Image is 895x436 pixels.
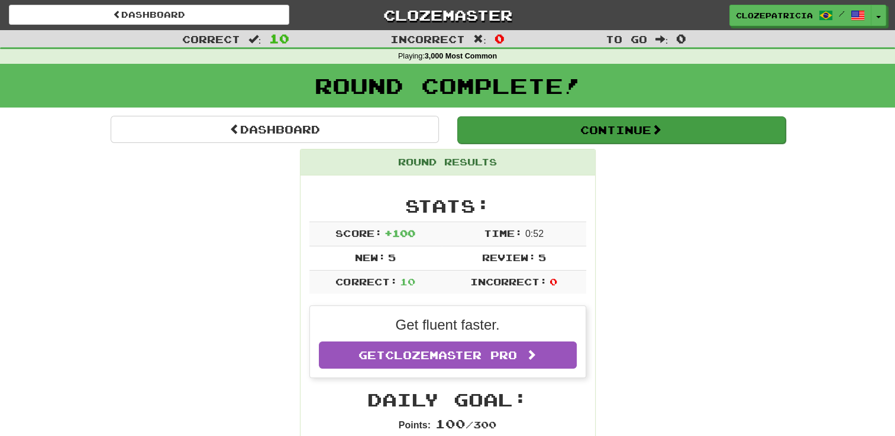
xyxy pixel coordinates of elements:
[385,227,415,239] span: + 100
[309,390,586,409] h2: Daily Goal:
[399,420,431,430] strong: Points:
[319,341,577,369] a: GetClozemaster Pro
[655,34,668,44] span: :
[355,252,386,263] span: New:
[388,252,396,263] span: 5
[307,5,587,25] a: Clozemaster
[606,33,647,45] span: To go
[676,31,686,45] span: 0
[319,315,577,335] p: Get fluent faster.
[495,31,505,45] span: 0
[301,149,595,175] div: Round Results
[269,31,289,45] span: 10
[385,349,517,362] span: Clozemaster Pro
[111,116,439,143] a: Dashboard
[839,9,845,18] span: /
[550,276,557,287] span: 0
[400,276,415,287] span: 10
[390,33,465,45] span: Incorrect
[457,116,786,144] button: Continue
[729,5,871,26] a: ClozePatricia /
[9,5,289,25] a: Dashboard
[470,276,547,287] span: Incorrect:
[435,417,466,431] span: 100
[538,252,546,263] span: 5
[335,227,382,239] span: Score:
[482,252,535,263] span: Review:
[435,419,496,430] span: / 300
[525,229,544,239] span: 0 : 52
[182,33,240,45] span: Correct
[736,10,813,21] span: ClozePatricia
[484,227,522,239] span: Time:
[335,276,397,287] span: Correct:
[4,74,891,97] h1: Round Complete!
[248,34,261,44] span: :
[473,34,486,44] span: :
[425,52,497,60] strong: 3,000 Most Common
[309,196,586,216] h2: Stats:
